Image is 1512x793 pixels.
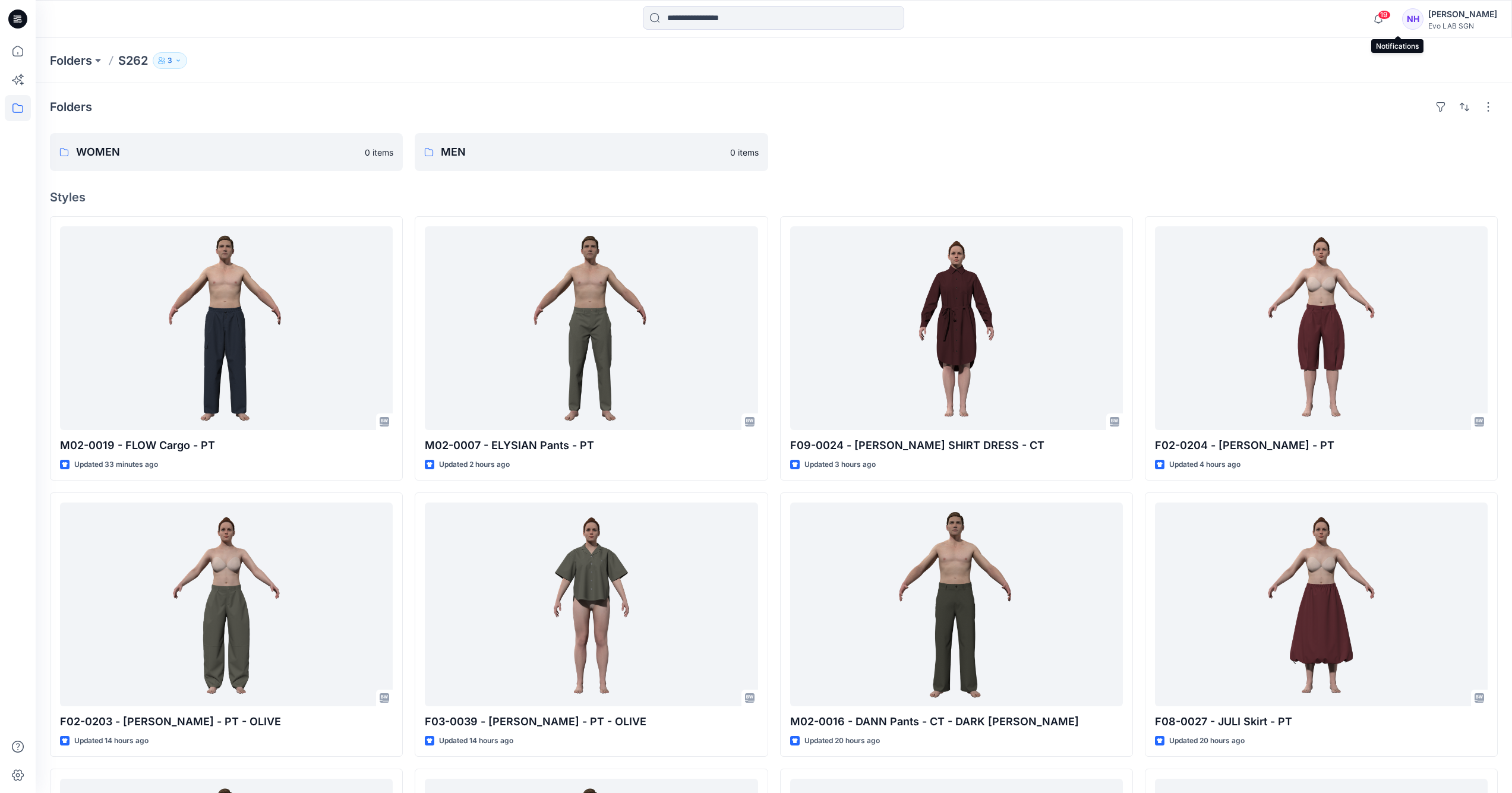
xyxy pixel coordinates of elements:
[790,503,1123,706] a: M02-0016 - DANN Pants - CT - DARK LODEN
[50,52,92,69] a: Folders
[425,226,757,430] a: M02-0007 - ELYSIAN Pants - PT
[1402,8,1423,30] div: NH
[1155,226,1488,430] a: F02-0204 - JENNY Shoulotte - PT
[60,503,393,706] a: F02-0203 - JENNY Pants - PT - OLIVE
[50,133,403,171] a: WOMEN0 items
[1378,10,1391,20] span: 19
[790,226,1123,430] a: F09-0024 - JEANIE SHIRT DRESS - CT
[168,54,172,67] p: 3
[153,52,187,69] button: 3
[790,437,1123,454] p: F09-0024 - [PERSON_NAME] SHIRT DRESS - CT
[730,146,759,159] p: 0 items
[441,144,722,160] p: MEN
[1155,437,1488,454] p: F02-0204 - [PERSON_NAME] - PT
[790,713,1123,730] p: M02-0016 - DANN Pants - CT - DARK [PERSON_NAME]
[1169,735,1245,747] p: Updated 20 hours ago
[415,133,768,171] a: MEN0 items
[439,735,513,747] p: Updated 14 hours ago
[60,437,393,454] p: M02-0019 - FLOW Cargo - PT
[439,459,510,471] p: Updated 2 hours ago
[60,713,393,730] p: F02-0203 - [PERSON_NAME] - PT - OLIVE
[1155,713,1488,730] p: F08-0027 - JULI Skirt - PT
[50,100,92,114] h4: Folders
[1155,503,1488,706] a: F08-0027 - JULI Skirt - PT
[60,226,393,430] a: M02-0019 - FLOW Cargo - PT
[804,459,876,471] p: Updated 3 hours ago
[365,146,393,159] p: 0 items
[425,713,757,730] p: F03-0039 - [PERSON_NAME] - PT - OLIVE
[74,459,158,471] p: Updated 33 minutes ago
[1169,459,1240,471] p: Updated 4 hours ago
[425,503,757,706] a: F03-0039 - DANI Shirt - PT - OLIVE
[74,735,149,747] p: Updated 14 hours ago
[1428,21,1497,30] div: Evo LAB SGN
[76,144,358,160] p: WOMEN
[118,52,148,69] p: S262
[425,437,757,454] p: M02-0007 - ELYSIAN Pants - PT
[804,735,880,747] p: Updated 20 hours ago
[50,190,1498,204] h4: Styles
[1428,7,1497,21] div: [PERSON_NAME]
